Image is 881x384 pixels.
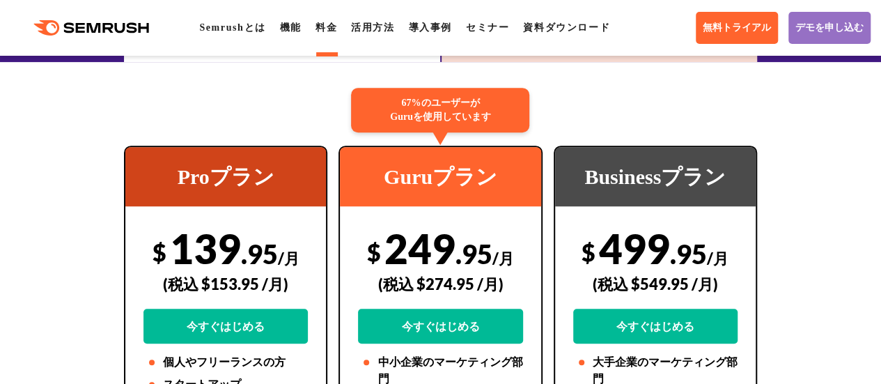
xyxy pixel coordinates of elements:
div: Proプラン [125,147,326,206]
div: 139 [143,224,308,344]
a: 今すぐはじめる [143,309,308,344]
div: 67%のユーザーが Guruを使用しています [351,88,529,132]
div: (税込 $153.95 /月) [143,259,308,309]
div: (税込 $274.95 /月) [358,259,522,309]
a: 導入事例 [408,22,451,33]
span: $ [367,238,381,266]
div: (税込 $549.95 /月) [573,259,738,309]
a: セミナー [466,22,509,33]
span: $ [582,238,595,266]
a: 無料トライアル [696,12,778,44]
a: 今すぐはじめる [358,309,522,344]
a: 活用方法 [351,22,394,33]
span: /月 [707,249,728,268]
span: .95 [455,238,492,270]
span: /月 [492,249,514,268]
span: デモを申し込む [795,22,864,34]
div: 249 [358,224,522,344]
a: 料金 [315,22,337,33]
a: 機能 [280,22,302,33]
div: Guruプラン [340,147,540,206]
a: 資料ダウンロード [523,22,610,33]
a: Semrushとは [199,22,265,33]
a: デモを申し込む [788,12,871,44]
div: 499 [573,224,738,344]
span: .95 [670,238,707,270]
span: /月 [278,249,299,268]
span: 無料トライアル [703,22,771,34]
a: 今すぐはじめる [573,309,738,344]
span: $ [153,238,166,266]
span: .95 [241,238,278,270]
div: Businessプラン [555,147,756,206]
li: 個人やフリーランスの方 [143,354,308,371]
